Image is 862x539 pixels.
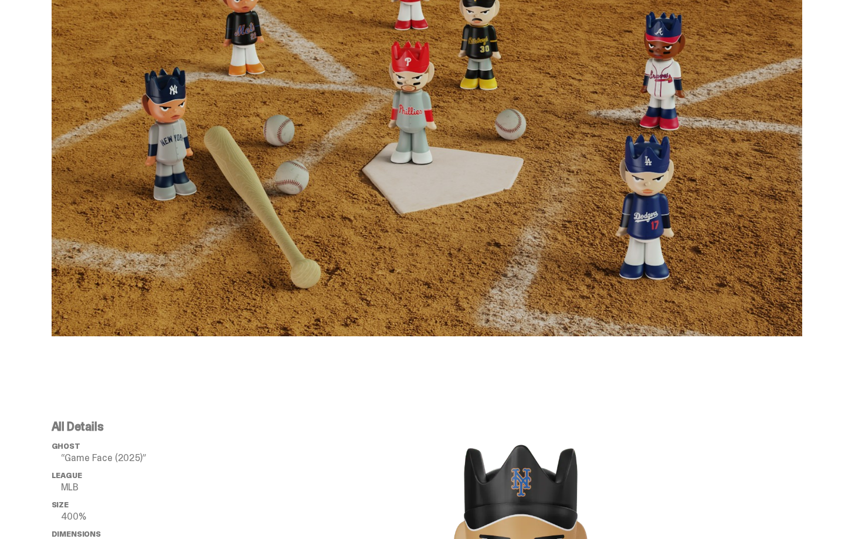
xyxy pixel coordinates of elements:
span: ghost [52,441,80,451]
span: League [52,470,82,480]
p: MLB [61,483,239,492]
span: Dimensions [52,529,101,539]
p: “Game Face (2025)” [61,453,239,463]
p: 400% [61,512,239,521]
span: Size [52,500,69,510]
p: All Details [52,421,239,432]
